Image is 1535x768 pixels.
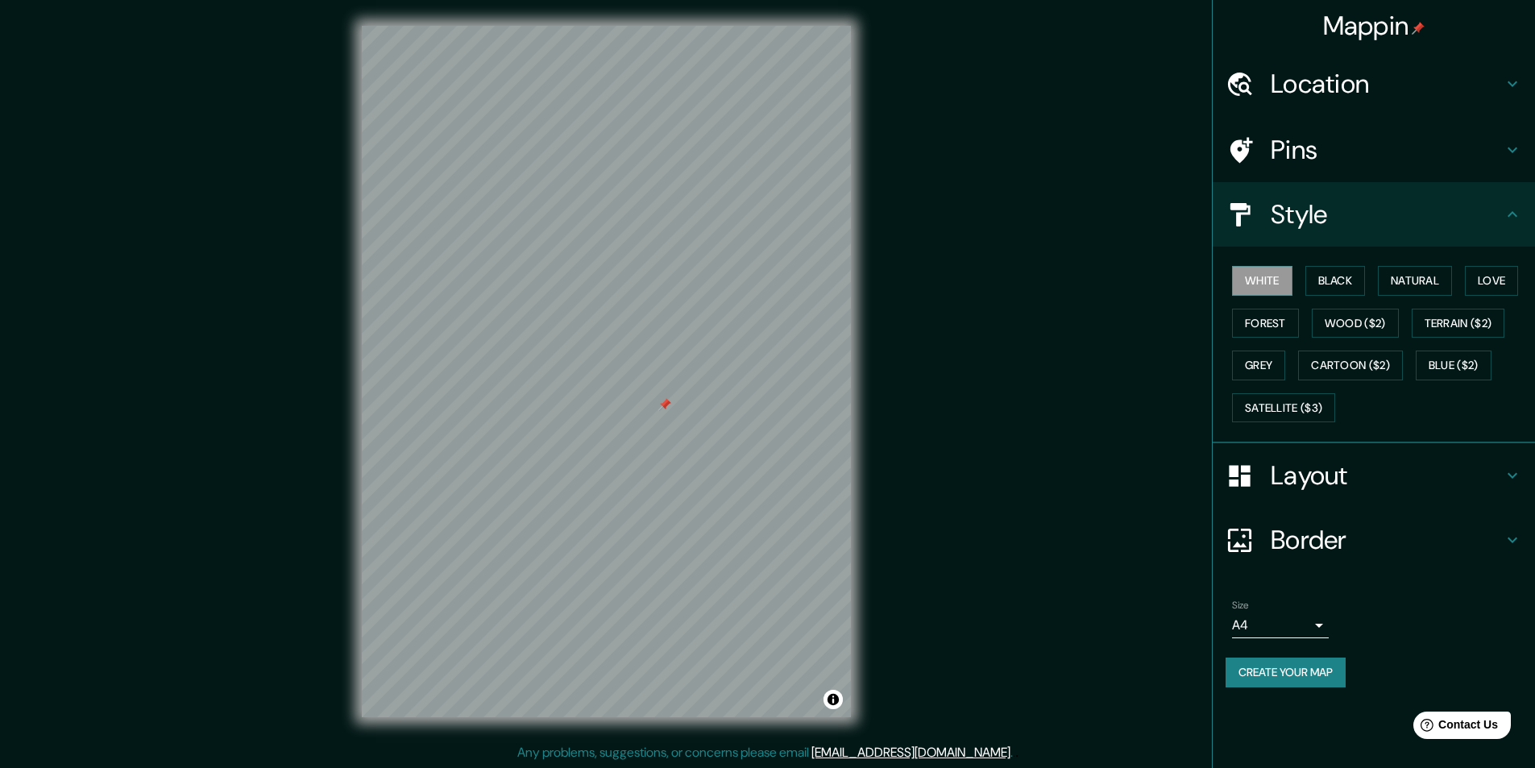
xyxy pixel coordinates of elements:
[1232,351,1285,380] button: Grey
[1232,612,1329,638] div: A4
[1213,182,1535,247] div: Style
[362,26,851,717] canvas: Map
[1271,524,1503,556] h4: Border
[1271,459,1503,492] h4: Layout
[1305,266,1366,296] button: Black
[1015,743,1018,762] div: .
[1412,22,1425,35] img: pin-icon.png
[1226,658,1346,687] button: Create your map
[811,744,1010,761] a: [EMAIL_ADDRESS][DOMAIN_NAME]
[1232,266,1292,296] button: White
[1271,68,1503,100] h4: Location
[1323,10,1425,42] h4: Mappin
[1271,134,1503,166] h4: Pins
[1232,309,1299,338] button: Forest
[1213,118,1535,182] div: Pins
[1378,266,1452,296] button: Natural
[1298,351,1403,380] button: Cartoon ($2)
[824,690,843,709] button: Toggle attribution
[1465,266,1518,296] button: Love
[1271,198,1503,230] h4: Style
[1213,52,1535,116] div: Location
[1312,309,1399,338] button: Wood ($2)
[1416,351,1491,380] button: Blue ($2)
[1013,743,1015,762] div: .
[1232,393,1335,423] button: Satellite ($3)
[1412,309,1505,338] button: Terrain ($2)
[1213,443,1535,508] div: Layout
[1213,508,1535,572] div: Border
[1232,599,1249,612] label: Size
[1392,705,1517,750] iframe: Help widget launcher
[517,743,1013,762] p: Any problems, suggestions, or concerns please email .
